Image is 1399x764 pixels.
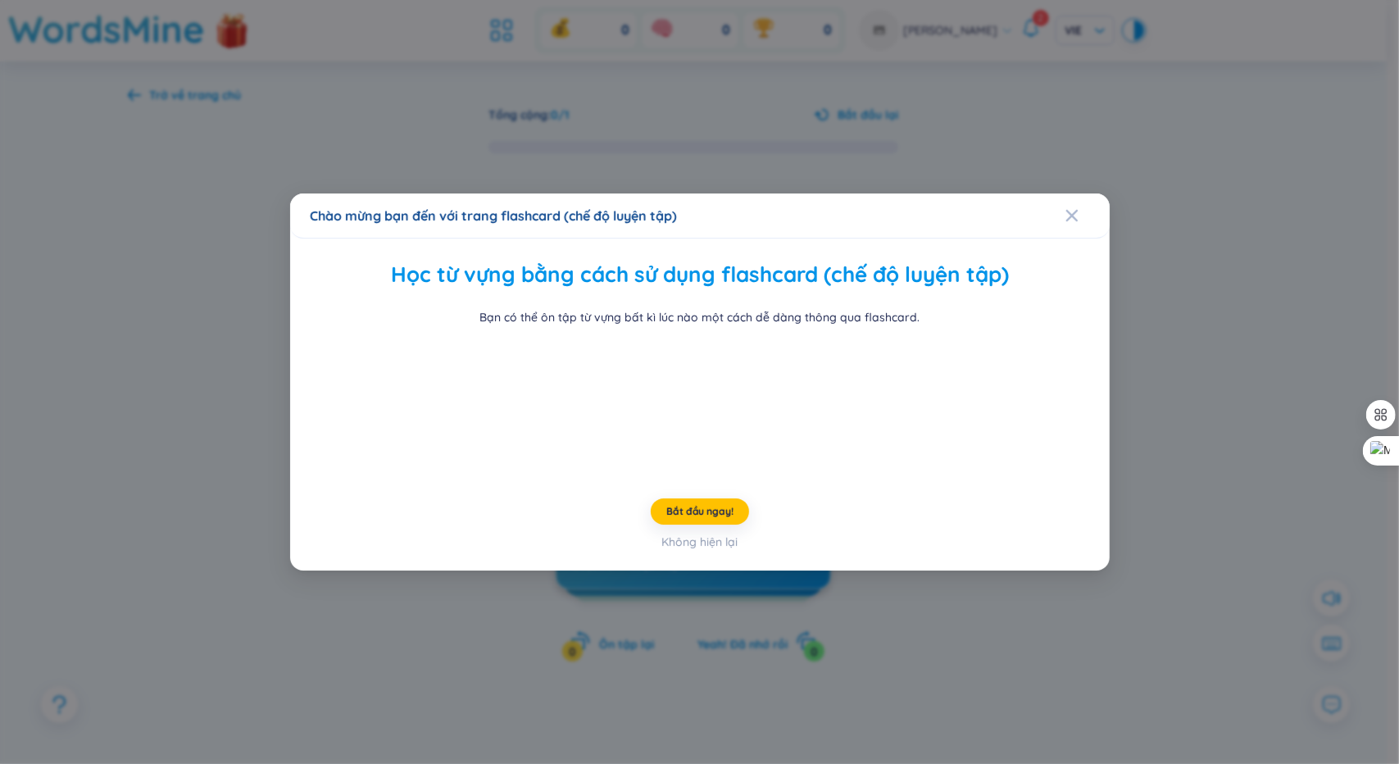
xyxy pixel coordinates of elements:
[666,505,733,518] span: Bắt đầu ngay!
[661,533,738,551] div: Không hiện lại
[310,258,1090,292] h2: Học từ vựng bằng cách sử dụng flashcard (chế độ luyện tập)
[1065,193,1110,238] button: Close
[651,498,749,525] button: Bắt đầu ngay!
[479,308,920,326] div: Bạn có thể ôn tập từ vựng bất kì lúc nào một cách dễ dàng thông qua flashcard.
[310,207,1090,225] div: Chào mừng bạn đến với trang flashcard (chế độ luyện tập)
